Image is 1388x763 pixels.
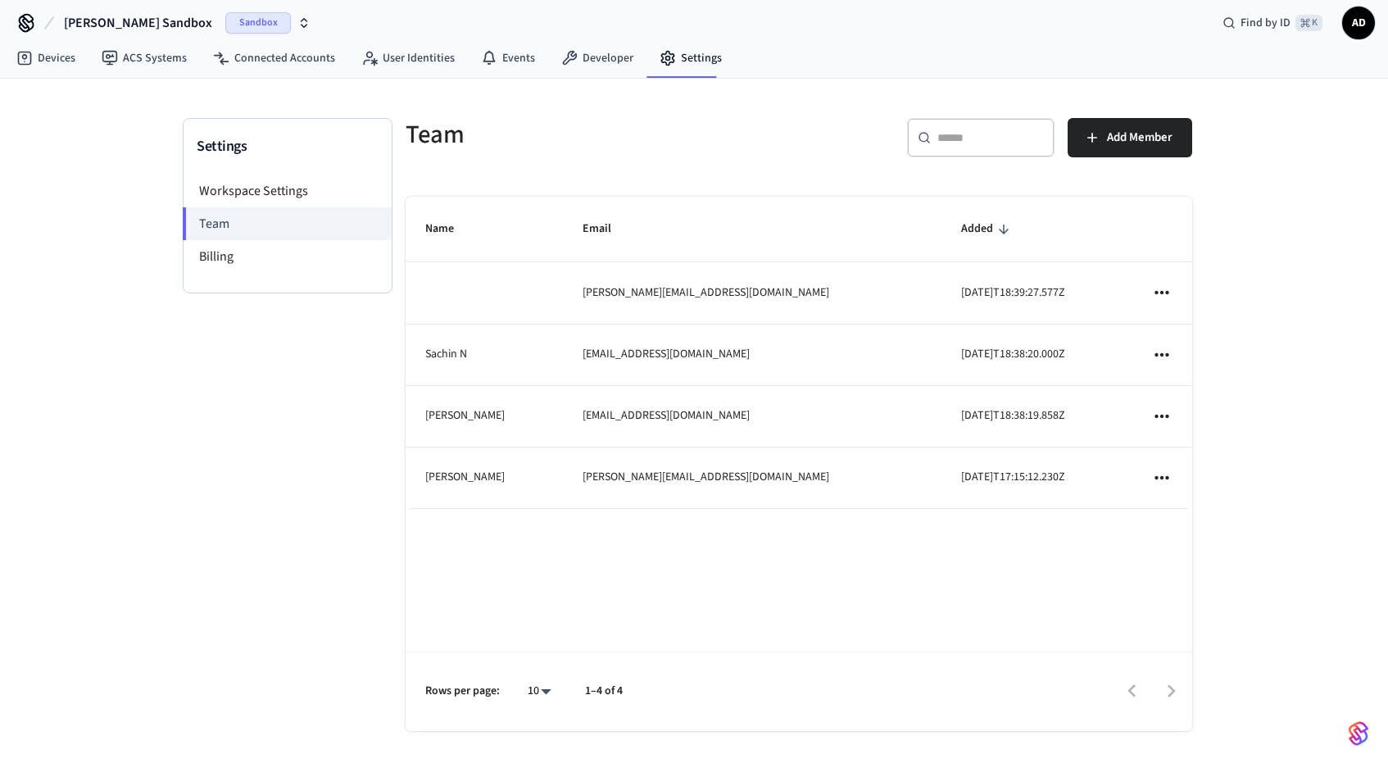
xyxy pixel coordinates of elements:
[961,216,1014,242] span: Added
[406,386,563,447] td: [PERSON_NAME]
[519,679,559,703] div: 10
[563,447,941,509] td: [PERSON_NAME][EMAIL_ADDRESS][DOMAIN_NAME]
[563,262,941,324] td: [PERSON_NAME][EMAIL_ADDRESS][DOMAIN_NAME]
[941,262,1132,324] td: [DATE]T18:39:27.577Z
[1068,118,1192,157] button: Add Member
[585,683,623,700] p: 1–4 of 4
[64,13,212,33] span: [PERSON_NAME] Sandbox
[3,43,88,73] a: Devices
[184,240,392,273] li: Billing
[200,43,348,73] a: Connected Accounts
[425,216,475,242] span: Name
[1107,127,1173,148] span: Add Member
[406,325,563,386] td: Sachin N
[1241,15,1290,31] span: Find by ID
[941,325,1132,386] td: [DATE]T18:38:20.000Z
[225,12,291,34] span: Sandbox
[941,447,1132,509] td: [DATE]T17:15:12.230Z
[646,43,735,73] a: Settings
[941,386,1132,447] td: [DATE]T18:38:19.858Z
[563,386,941,447] td: [EMAIL_ADDRESS][DOMAIN_NAME]
[406,197,1192,509] table: sticky table
[88,43,200,73] a: ACS Systems
[406,447,563,509] td: [PERSON_NAME]
[406,118,789,152] h5: Team
[1349,720,1368,747] img: SeamLogoGradient.69752ec5.svg
[348,43,468,73] a: User Identities
[548,43,646,73] a: Developer
[1342,7,1375,39] button: AD
[1209,8,1336,38] div: Find by ID⌘ K
[1344,8,1373,38] span: AD
[197,135,379,158] h3: Settings
[583,216,633,242] span: Email
[1295,15,1322,31] span: ⌘ K
[183,207,392,240] li: Team
[184,175,392,207] li: Workspace Settings
[425,683,500,700] p: Rows per page:
[468,43,548,73] a: Events
[563,325,941,386] td: [EMAIL_ADDRESS][DOMAIN_NAME]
